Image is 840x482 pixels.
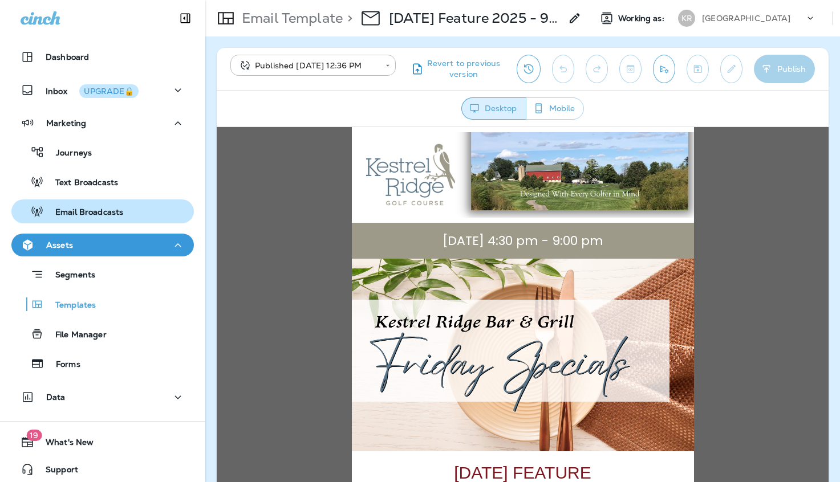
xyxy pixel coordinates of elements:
[237,10,343,27] p: Email Template
[618,14,667,23] span: Working as:
[424,58,503,80] span: Revert to previous version
[11,386,194,409] button: Data
[11,46,194,68] button: Dashboard
[135,132,477,324] img: KR---Friday-Specials---Summer-Blog.png
[26,430,42,441] span: 19
[46,240,73,250] p: Assets
[11,79,194,101] button: InboxUPGRADE🔒
[226,105,387,122] span: [DATE] 4:30 pm - 9:00 pm
[702,14,790,23] p: [GEOGRAPHIC_DATA]
[11,322,194,346] button: File Manager
[343,10,352,27] p: >
[653,55,675,83] button: Send test email
[44,207,123,218] p: Email Broadcasts
[11,199,194,223] button: Email Broadcasts
[44,300,96,311] p: Templates
[389,10,561,27] p: [DATE] Feature 2025 - 9/19
[34,465,78,479] span: Support
[44,270,95,281] p: Segments
[11,458,194,481] button: Support
[11,431,194,454] button: 19What's New
[11,262,194,287] button: Segments
[678,10,695,27] div: KR
[44,178,118,189] p: Text Broadcasts
[135,5,477,91] img: Kestrel%20Ridge%20%20Email%20Header%202023.png
[44,330,107,341] p: File Manager
[79,84,139,98] button: UPGRADE🔒
[44,360,80,370] p: Forms
[11,292,194,316] button: Templates
[11,112,194,134] button: Marketing
[11,140,194,164] button: Journeys
[461,97,526,120] button: Desktop
[237,336,375,355] span: [DATE] FEATURE
[46,52,89,62] p: Dashboard
[46,393,66,402] p: Data
[46,119,86,128] p: Marketing
[169,7,201,30] button: Collapse Sidebar
[44,148,92,159] p: Journeys
[46,84,139,96] p: Inbox
[405,55,508,83] button: Revert to previous version
[34,438,94,451] span: What's New
[238,60,378,71] div: Published [DATE] 12:36 PM
[11,170,194,194] button: Text Broadcasts
[526,97,584,120] button: Mobile
[11,352,194,375] button: Forms
[517,55,541,83] button: View Changelog
[84,87,134,95] div: UPGRADE🔒
[389,10,561,27] div: Friday Feature 2025 - 9/19
[11,234,194,256] button: Assets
